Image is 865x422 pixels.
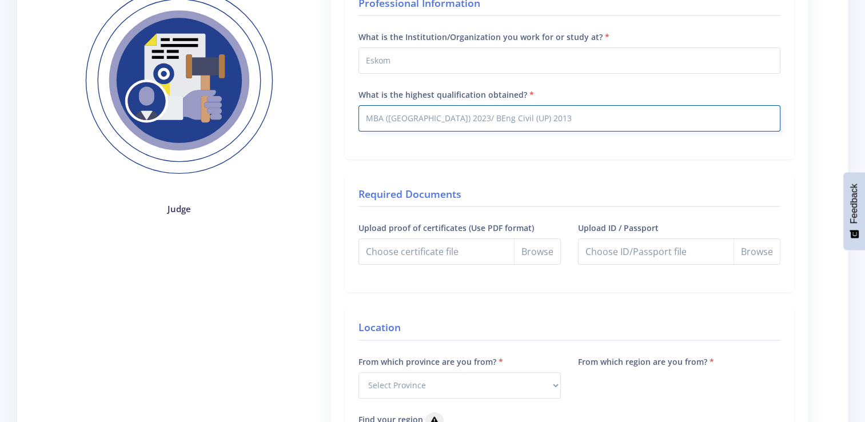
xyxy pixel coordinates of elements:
[358,105,780,132] input: Qualification (Institution) Year e.g. BA (UNISA) 1990 / BSc (Engineering) 2005;
[358,89,534,101] label: What is the highest qualification obtained?
[578,222,659,234] label: Upload ID / Passport
[358,222,534,234] label: Upload proof of certificates (Use PDF format)
[358,186,780,207] h4: Required Documents
[358,31,609,43] label: What is the Institution/Organization you work for or study at?
[849,184,859,224] span: Feedback
[358,320,780,340] h4: Location
[843,172,865,250] button: Feedback - Show survey
[358,356,503,368] label: From which province are you from?
[578,356,714,368] label: From which region are you from?
[66,202,292,216] h4: Judge
[358,47,780,74] input: Company / University / Institution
